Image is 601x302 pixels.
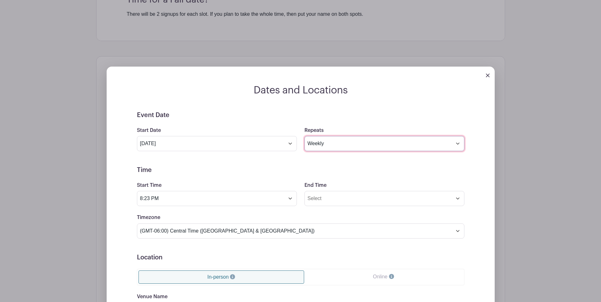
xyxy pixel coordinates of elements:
h2: Dates and Locations [107,84,495,96]
input: Select [304,191,464,206]
label: Repeats [304,127,324,133]
label: Start Date [137,127,161,133]
input: Select [137,136,297,151]
label: Venue Name [137,294,168,300]
label: Timezone [137,215,160,221]
a: In-person [138,270,304,284]
h5: Event Date [137,111,464,119]
label: End Time [304,182,327,188]
input: Select [137,191,297,206]
h5: Time [137,166,464,174]
label: Start Time [137,182,162,188]
img: close_button-5f87c8562297e5c2d7936805f587ecaba9071eb48480494691a3f1689db116b3.svg [486,74,490,77]
a: Online [304,270,463,283]
h5: Location [137,254,464,261]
